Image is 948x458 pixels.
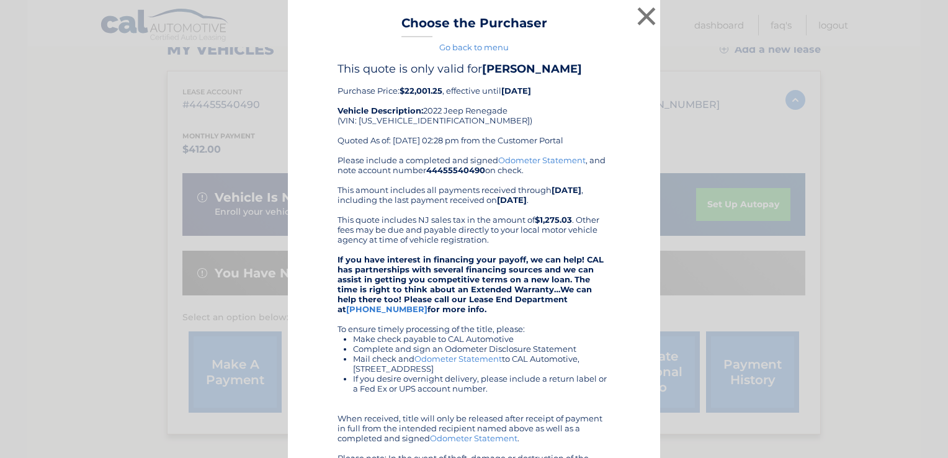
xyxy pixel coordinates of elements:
[426,165,485,175] b: 44455540490
[401,16,547,37] h3: Choose the Purchaser
[353,344,610,354] li: Complete and sign an Odometer Disclosure Statement
[439,42,509,52] a: Go back to menu
[338,62,610,76] h4: This quote is only valid for
[338,62,610,155] div: Purchase Price: , effective until 2022 Jeep Renegade (VIN: [US_VEHICLE_IDENTIFICATION_NUMBER]) Qu...
[400,86,442,96] b: $22,001.25
[353,374,610,393] li: If you desire overnight delivery, please include a return label or a Fed Ex or UPS account number.
[482,62,582,76] b: [PERSON_NAME]
[498,155,586,165] a: Odometer Statement
[353,354,610,374] li: Mail check and to CAL Automotive, [STREET_ADDRESS]
[346,304,427,314] a: [PHONE_NUMBER]
[634,4,659,29] button: ×
[353,334,610,344] li: Make check payable to CAL Automotive
[338,254,604,314] strong: If you have interest in financing your payoff, we can help! CAL has partnerships with several fin...
[501,86,531,96] b: [DATE]
[430,433,517,443] a: Odometer Statement
[338,106,423,115] strong: Vehicle Description:
[535,215,572,225] b: $1,275.03
[414,354,502,364] a: Odometer Statement
[552,185,581,195] b: [DATE]
[497,195,527,205] b: [DATE]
